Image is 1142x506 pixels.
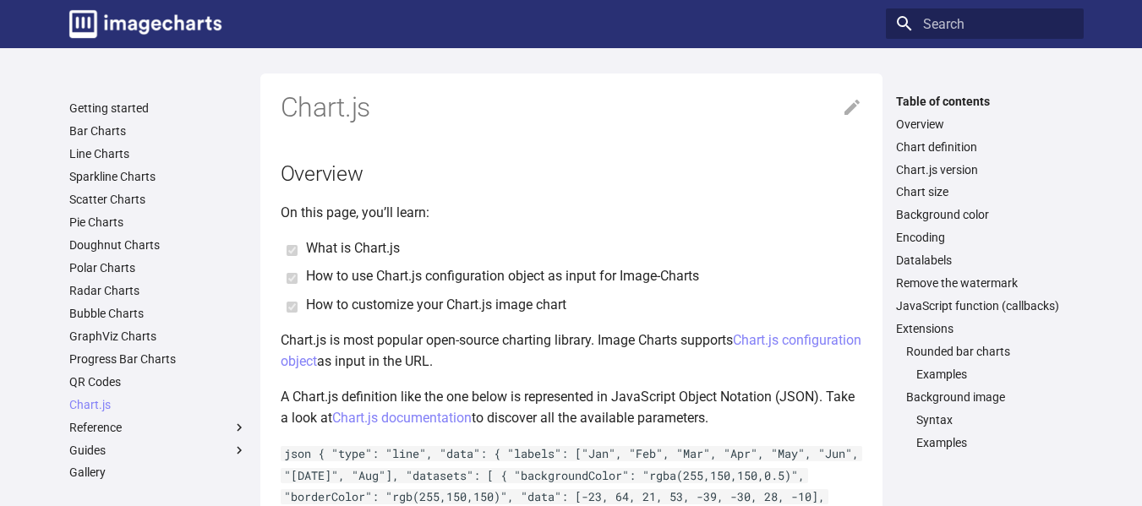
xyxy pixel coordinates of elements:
[69,101,247,116] a: Getting started
[896,207,1074,222] a: Background color
[69,465,247,480] a: Gallery
[69,10,221,38] img: logo
[896,230,1074,245] a: Encoding
[896,139,1074,155] a: Chart definition
[906,344,1074,359] a: Rounded bar charts
[69,283,247,298] a: Radar Charts
[69,420,247,435] label: Reference
[69,123,247,139] a: Bar Charts
[906,412,1074,450] nav: Background image
[886,94,1084,109] label: Table of contents
[306,237,862,259] li: What is Chart.js
[281,329,862,373] p: Chart.js is most popular open-source charting library. Image Charts supports as input in the URL.
[69,237,247,253] a: Doughnut Charts
[306,294,862,316] li: How to customize your Chart.js image chart
[886,8,1084,39] input: Search
[281,159,862,188] h2: Overview
[69,146,247,161] a: Line Charts
[69,374,247,389] a: QR Codes
[69,192,247,207] a: Scatter Charts
[69,306,247,321] a: Bubble Charts
[896,275,1074,291] a: Remove the watermark
[63,3,228,45] a: Image-Charts documentation
[69,169,247,184] a: Sparkline Charts
[906,367,1074,382] nav: Rounded bar charts
[896,253,1074,268] a: Datalabels
[332,410,472,426] a: Chart.js documentation
[896,298,1074,313] a: JavaScript function (callbacks)
[69,351,247,367] a: Progress Bar Charts
[906,389,1074,405] a: Background image
[916,435,1074,450] a: Examples
[896,184,1074,199] a: Chart size
[916,367,1074,382] a: Examples
[281,90,862,126] h1: Chart.js
[896,117,1074,132] a: Overview
[281,202,862,224] p: On this page, you’ll learn:
[896,321,1074,336] a: Extensions
[69,397,247,412] a: Chart.js
[281,386,862,429] p: A Chart.js definition like the one below is represented in JavaScript Object Notation (JSON). Tak...
[306,265,862,287] li: How to use Chart.js configuration object as input for Image-Charts
[69,443,247,458] label: Guides
[896,344,1074,450] nav: Extensions
[896,162,1074,177] a: Chart.js version
[916,412,1074,427] a: Syntax
[69,260,247,275] a: Polar Charts
[69,215,247,230] a: Pie Charts
[69,329,247,344] a: GraphViz Charts
[886,94,1084,450] nav: Table of contents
